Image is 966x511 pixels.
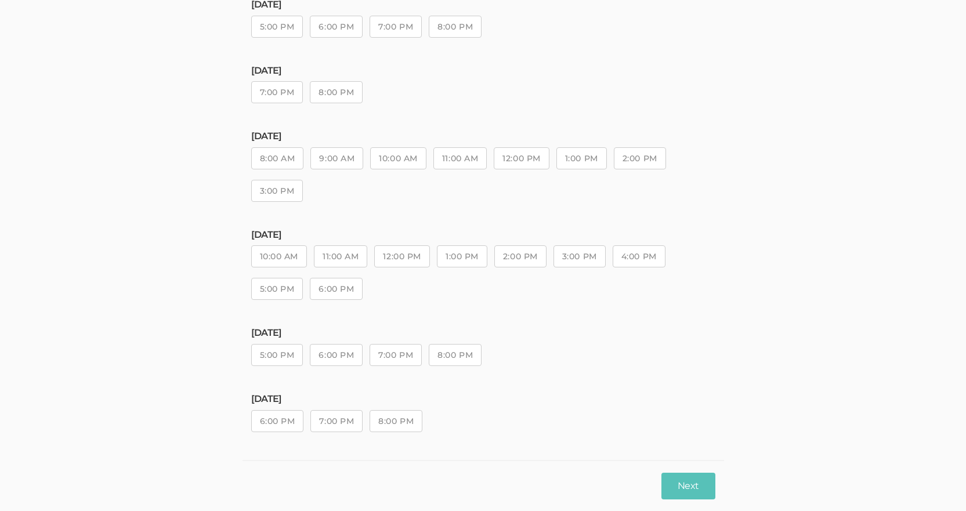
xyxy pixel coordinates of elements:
[310,278,363,300] button: 6:00 PM
[251,328,715,338] h5: [DATE]
[370,344,422,366] button: 7:00 PM
[251,410,304,432] button: 6:00 PM
[310,81,363,103] button: 8:00 PM
[614,147,666,169] button: 2:00 PM
[310,16,363,38] button: 6:00 PM
[370,147,426,169] button: 10:00 AM
[310,344,363,366] button: 6:00 PM
[370,410,422,432] button: 8:00 PM
[370,16,422,38] button: 7:00 PM
[429,344,482,366] button: 8:00 PM
[374,245,429,267] button: 12:00 PM
[556,147,607,169] button: 1:00 PM
[251,66,715,76] h5: [DATE]
[429,16,482,38] button: 8:00 PM
[494,147,549,169] button: 12:00 PM
[251,394,715,404] h5: [DATE]
[251,180,303,202] button: 3:00 PM
[553,245,606,267] button: 3:00 PM
[251,278,303,300] button: 5:00 PM
[310,410,363,432] button: 7:00 PM
[437,245,487,267] button: 1:00 PM
[251,81,303,103] button: 7:00 PM
[661,472,715,499] button: Next
[251,16,303,38] button: 5:00 PM
[494,245,547,267] button: 2:00 PM
[251,344,303,366] button: 5:00 PM
[310,147,363,169] button: 9:00 AM
[251,147,304,169] button: 8:00 AM
[251,245,307,267] button: 10:00 AM
[433,147,487,169] button: 11:00 AM
[251,131,715,142] h5: [DATE]
[613,245,665,267] button: 4:00 PM
[314,245,367,267] button: 11:00 AM
[251,230,715,240] h5: [DATE]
